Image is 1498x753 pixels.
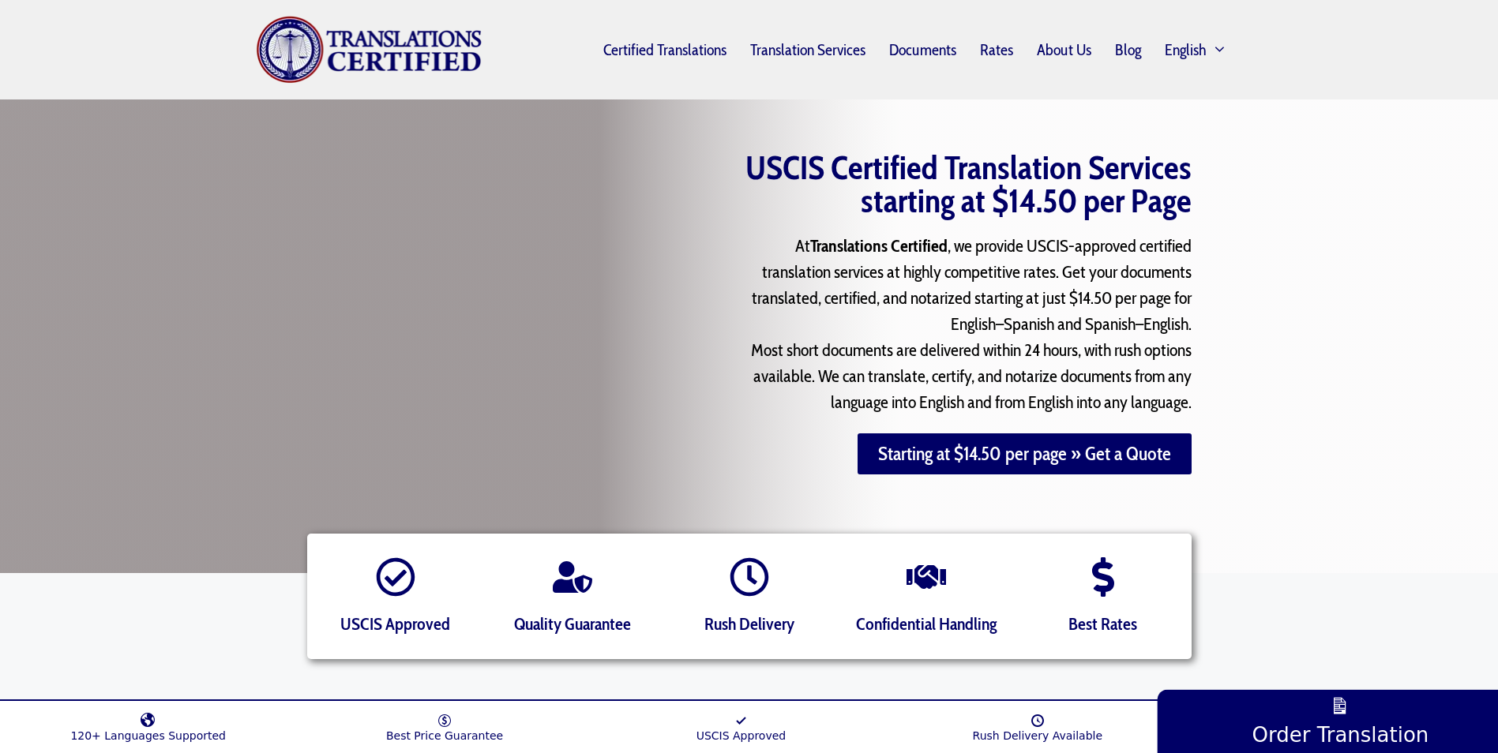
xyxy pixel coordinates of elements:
a: Rates [968,32,1025,68]
p: At , we provide USCIS-approved certified translation services at highly competitive rates. Get yo... [726,233,1192,415]
span: Best Price Guarantee [386,729,503,742]
a: Rush Delivery Available [889,705,1185,742]
span: English [1165,43,1207,56]
span: Confidential Handling [856,613,997,635]
span: Rush Delivery [704,613,794,635]
img: Translations Certified [256,16,483,84]
a: Best Price Guarantee [296,705,592,742]
span: 120+ Languages Supported [70,729,226,742]
a: About Us [1025,32,1103,68]
a: Blog [1103,32,1153,68]
a: USCIS Approved [593,705,889,742]
strong: Translations Certified [810,235,948,257]
a: Translation Services [738,32,877,68]
span: Quality Guarantee [514,613,631,635]
span: USCIS Approved [340,613,450,635]
a: Certified Translations [591,32,738,68]
span: USCIS Approved [696,729,787,742]
span: Order Translation [1252,722,1429,747]
span: Rush Delivery Available [973,729,1103,742]
h1: USCIS Certified Translation Services starting at $14.50 per Page [694,151,1192,217]
nav: Primary [482,30,1243,69]
a: Documents [877,32,968,68]
a: Starting at $14.50 per page » Get a Quote [858,433,1192,474]
span: Best Rates [1068,613,1137,635]
a: English [1153,30,1243,69]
